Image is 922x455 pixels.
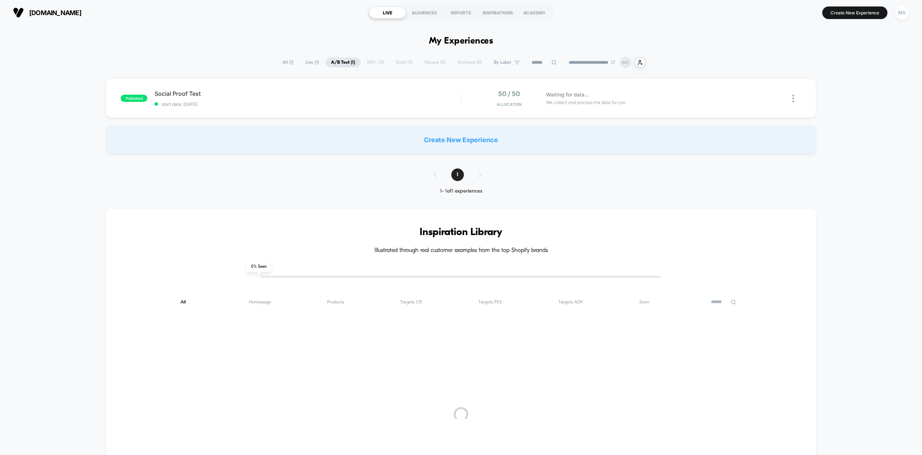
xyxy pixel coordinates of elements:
[180,299,193,305] span: All
[479,7,516,18] div: INSPIRATIONS
[121,95,147,102] span: published
[11,7,84,18] button: [DOMAIN_NAME]
[426,188,496,194] div: 1 - 1 of 1 experiences
[546,99,626,106] span: We collect and process the data for you
[369,7,406,18] div: LIVE
[893,5,911,20] button: MS
[895,6,909,20] div: MS
[155,90,461,97] span: Social Proof Test
[327,299,344,305] span: Products
[155,102,461,107] span: start date: [DATE]
[546,91,589,99] span: Waiting for data...
[497,102,522,107] span: Allocation
[558,299,583,305] span: Targets AOV
[516,7,553,18] div: ACADEMY
[106,125,816,154] div: Create New Experience
[494,60,511,65] span: By Label
[611,60,615,64] img: end
[249,299,271,305] span: Homepage
[13,7,24,18] img: Visually logo
[792,95,794,102] img: close
[498,90,520,98] span: 50 / 50
[127,227,794,238] h3: Inspiration Library
[247,261,271,272] span: 0 % Seen
[478,299,502,305] span: Targets PSV
[406,7,443,18] div: AUDIENCES
[277,58,299,67] span: All ( 1 )
[822,6,887,19] button: Create New Experience
[326,58,361,67] span: A/B Test ( 1 )
[429,36,493,46] h1: My Experiences
[443,7,479,18] div: REPORTS
[400,299,422,305] span: Targets CR
[29,9,81,17] span: [DOMAIN_NAME]
[300,58,325,67] span: Live ( 1 )
[451,168,464,181] span: 1
[639,299,649,305] span: Seen
[622,60,629,65] p: MS
[127,247,794,254] h4: Illustrated through real customer examples from the top Shopify brands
